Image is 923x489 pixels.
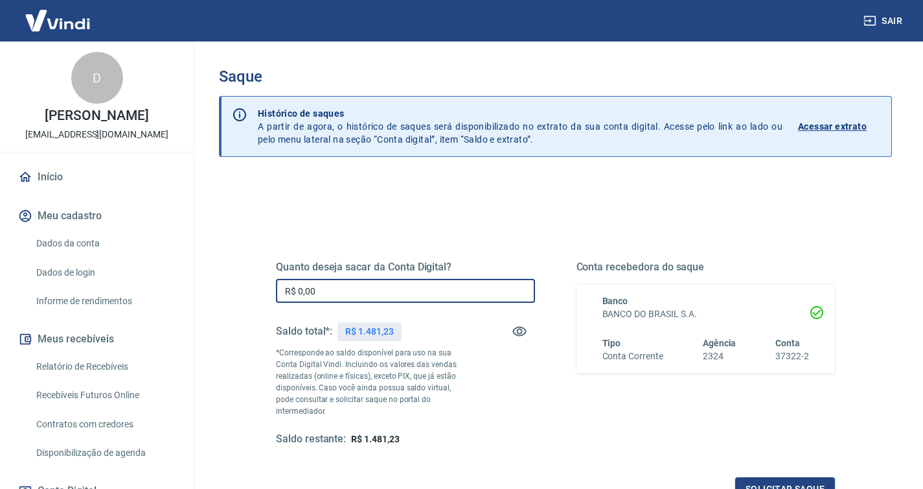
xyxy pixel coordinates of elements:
[141,82,151,92] img: tab_keywords_by_traffic_grey.svg
[798,120,867,133] p: Acessar extrato
[31,230,178,257] a: Dados da conta
[31,288,178,315] a: Informe de rendimentos
[703,338,736,348] span: Agência
[69,83,99,91] div: Domínio
[71,52,123,104] div: D
[31,440,178,466] a: Disponibilização de agenda
[21,21,31,31] img: logo_orange.svg
[798,107,881,146] a: Acessar extrato
[219,67,892,86] h3: Saque
[258,107,782,146] p: A partir de agora, o histórico de saques será disponibilizado no extrato da sua conta digital. Ac...
[602,338,621,348] span: Tipo
[775,350,809,363] h6: 37322-2
[16,202,178,230] button: Meu cadastro
[31,353,178,380] a: Relatório de Recebíveis
[703,350,736,363] h6: 2324
[276,261,535,274] h5: Quanto deseja sacar da Conta Digital?
[861,9,907,33] button: Sair
[276,325,332,338] h5: Saldo total*:
[31,259,178,286] a: Dados de login
[258,107,782,120] p: Histórico de saques
[36,21,63,31] div: v 4.0.25
[276,347,470,417] p: *Corresponde ao saldo disponível para uso na sua Conta Digital Vindi. Incluindo os valores das ve...
[16,163,178,191] a: Início
[34,34,185,44] div: [PERSON_NAME]: [DOMAIN_NAME]
[576,261,836,274] h5: Conta recebedora do saque
[155,83,205,91] div: Palavras-chave
[21,34,31,44] img: website_grey.svg
[602,296,628,306] span: Banco
[25,128,168,141] p: [EMAIL_ADDRESS][DOMAIN_NAME]
[602,350,663,363] h6: Conta Corrente
[276,433,346,446] h5: Saldo restante:
[31,382,178,409] a: Recebíveis Futuros Online
[345,325,393,339] p: R$ 1.481,23
[45,109,148,123] p: [PERSON_NAME]
[775,338,800,348] span: Conta
[16,325,178,353] button: Meus recebíveis
[16,1,100,40] img: Vindi
[31,411,178,438] a: Contratos com credores
[351,434,399,444] span: R$ 1.481,23
[54,82,65,92] img: tab_domain_overview_orange.svg
[602,307,810,321] h6: BANCO DO BRASIL S.A.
